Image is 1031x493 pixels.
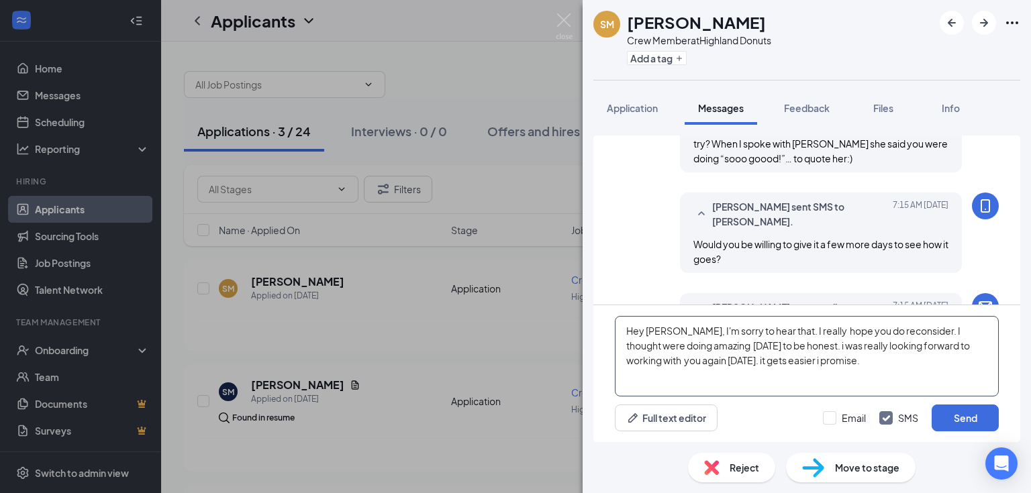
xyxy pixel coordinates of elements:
[730,460,759,475] span: Reject
[940,11,964,35] button: ArrowLeftNew
[693,206,709,222] svg: SmallChevronUp
[607,102,658,114] span: Application
[873,102,893,114] span: Files
[835,460,899,475] span: Move to stage
[712,199,888,229] span: [PERSON_NAME] sent SMS to [PERSON_NAME].
[944,15,960,31] svg: ArrowLeftNew
[972,11,996,35] button: ArrowRight
[976,15,992,31] svg: ArrowRight
[626,411,640,425] svg: Pen
[985,447,1018,480] div: Open Intercom Messenger
[893,199,948,229] span: [DATE] 7:15 AM
[784,102,830,114] span: Feedback
[712,300,888,329] span: [PERSON_NAME] sent email to [PERSON_NAME].
[627,34,771,47] div: Crew Member at Highland Donuts
[600,17,614,31] div: SM
[693,238,948,265] span: Would you be willing to give it a few more days to see how it goes?
[627,51,687,65] button: PlusAdd a tag
[675,54,683,62] svg: Plus
[932,404,999,431] button: Send
[698,102,744,114] span: Messages
[893,300,948,329] span: [DATE] 7:15 AM
[977,298,993,315] svg: Email
[615,404,718,431] button: Full text editorPen
[615,316,999,396] textarea: Hey [PERSON_NAME], I'm sorry to hear that. I really hope you do reconsider. I thought were doing ...
[942,102,960,114] span: Info
[1004,15,1020,31] svg: Ellipses
[627,11,766,34] h1: [PERSON_NAME]
[977,198,993,214] svg: MobileSms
